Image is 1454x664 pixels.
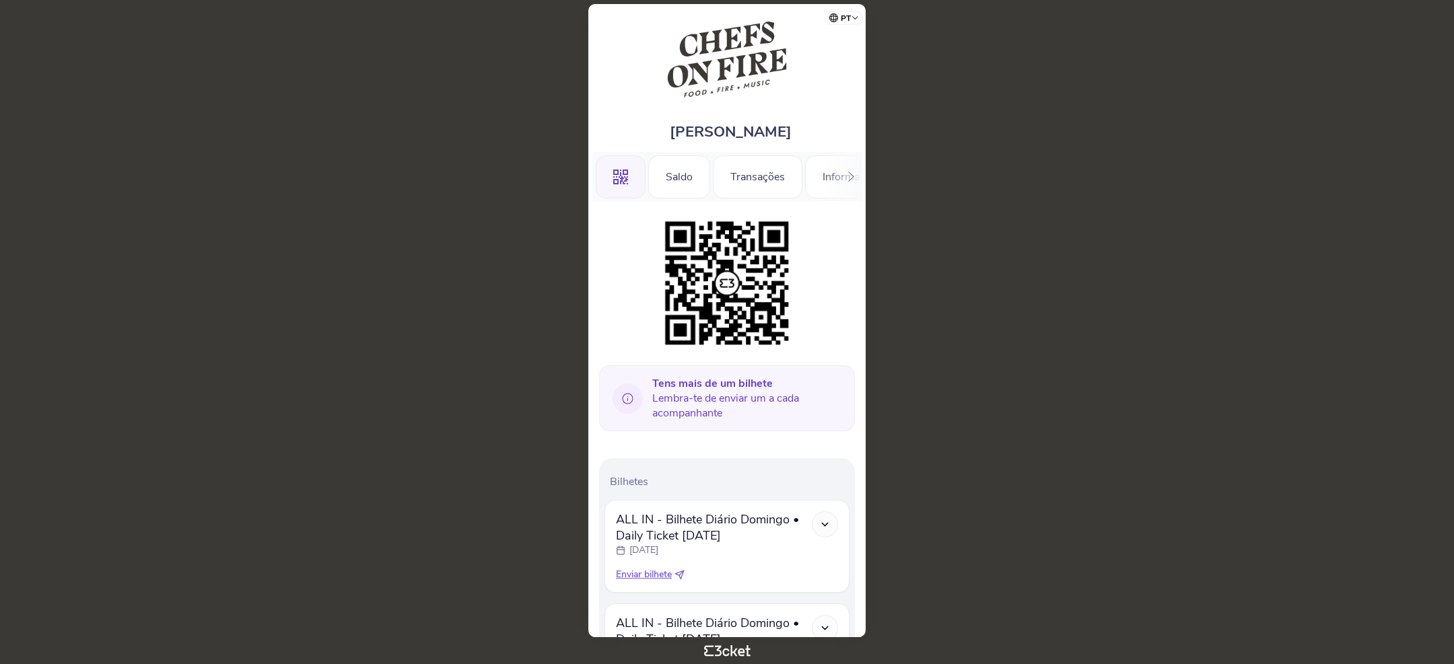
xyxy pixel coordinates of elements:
span: ALL IN - Bilhete Diário Domingo • Daily Ticket [DATE] [616,511,812,544]
span: Enviar bilhete [616,568,672,581]
span: [PERSON_NAME] [670,122,792,142]
a: Saldo [648,168,710,183]
p: Bilhetes [610,474,850,489]
img: 16d51a6eb84e4a548fd43f15e677ed68.png [658,215,796,352]
span: Lembra-te de enviar um a cada acompanhante [652,376,844,420]
a: Transações [713,168,802,183]
b: Tens mais de um bilhete [652,376,773,391]
div: Saldo [648,155,710,198]
a: Informações [805,168,899,183]
div: Transações [713,155,802,198]
p: [DATE] [629,544,658,557]
span: ALL IN - Bilhete Diário Domingo • Daily Ticket [DATE] [616,615,812,647]
img: Chefs on Fire Cascais 2025 [666,17,788,102]
div: Informações [805,155,899,198]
